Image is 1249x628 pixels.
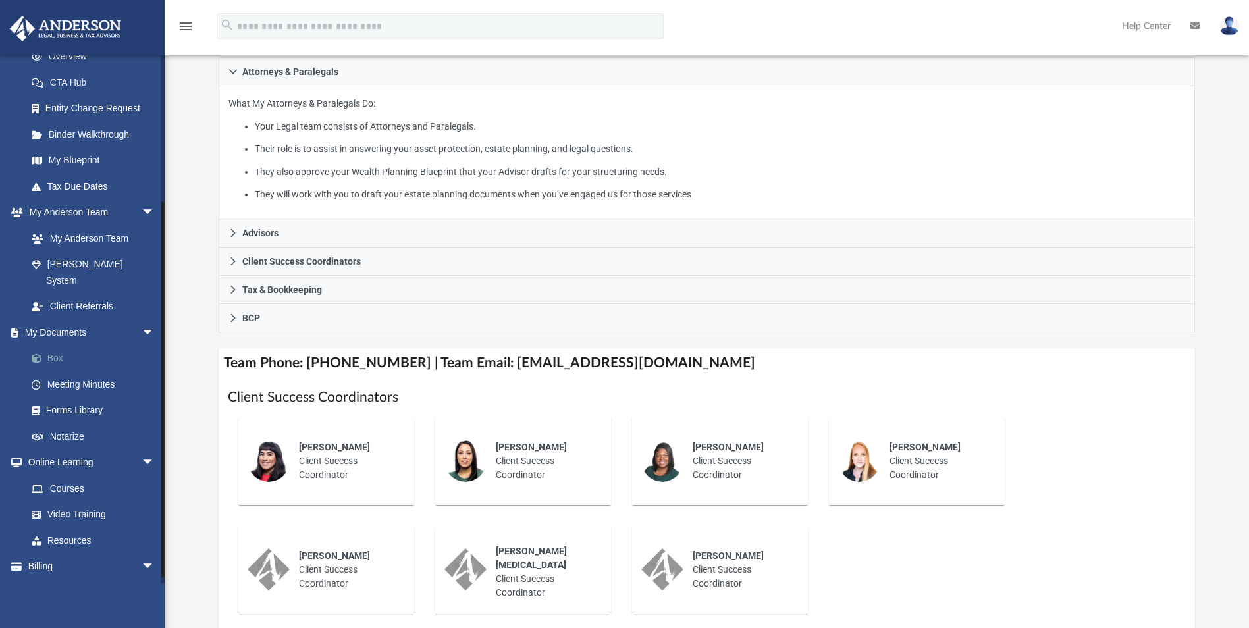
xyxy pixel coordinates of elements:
[290,540,405,600] div: Client Success Coordinator
[641,440,683,482] img: thumbnail
[142,319,168,346] span: arrow_drop_down
[18,251,168,294] a: [PERSON_NAME] System
[255,118,1185,135] li: Your Legal team consists of Attorneys and Paralegals.
[219,248,1194,276] a: Client Success Coordinators
[219,304,1194,332] a: BCP
[299,442,370,452] span: [PERSON_NAME]
[444,548,487,590] img: thumbnail
[242,228,279,238] span: Advisors
[18,423,174,450] a: Notarize
[242,313,260,323] span: BCP
[142,450,168,477] span: arrow_drop_down
[18,346,174,372] a: Box
[496,442,567,452] span: [PERSON_NAME]
[693,550,764,561] span: [PERSON_NAME]
[6,16,125,41] img: Anderson Advisors Platinum Portal
[178,18,194,34] i: menu
[228,388,1185,407] h1: Client Success Coordinators
[248,548,290,590] img: thumbnail
[142,554,168,581] span: arrow_drop_down
[693,442,764,452] span: [PERSON_NAME]
[242,285,322,294] span: Tax & Bookkeeping
[9,199,168,226] a: My Anderson Teamarrow_drop_down
[219,219,1194,248] a: Advisors
[9,579,174,606] a: Events Calendar
[890,442,961,452] span: [PERSON_NAME]
[18,43,174,70] a: Overview
[641,548,683,590] img: thumbnail
[242,257,361,266] span: Client Success Coordinators
[487,431,602,491] div: Client Success Coordinator
[880,431,996,491] div: Client Success Coordinator
[18,398,168,424] a: Forms Library
[178,25,194,34] a: menu
[290,431,405,491] div: Client Success Coordinator
[219,348,1194,378] h4: Team Phone: [PHONE_NUMBER] | Team Email: [EMAIL_ADDRESS][DOMAIN_NAME]
[18,173,174,199] a: Tax Due Dates
[228,95,1184,203] p: What My Attorneys & Paralegals Do:
[683,431,799,491] div: Client Success Coordinator
[255,186,1185,203] li: They will work with you to draft your estate planning documents when you’ve engaged us for those ...
[444,440,487,482] img: thumbnail
[242,67,338,76] span: Attorneys & Paralegals
[248,440,290,482] img: thumbnail
[9,319,174,346] a: My Documentsarrow_drop_down
[18,371,174,398] a: Meeting Minutes
[18,95,174,122] a: Entity Change Request
[18,475,168,502] a: Courses
[9,450,168,476] a: Online Learningarrow_drop_down
[18,147,168,174] a: My Blueprint
[18,294,168,320] a: Client Referrals
[219,86,1194,220] div: Attorneys & Paralegals
[18,527,168,554] a: Resources
[18,225,161,251] a: My Anderson Team
[1219,16,1239,36] img: User Pic
[18,69,174,95] a: CTA Hub
[220,18,234,32] i: search
[255,141,1185,157] li: Their role is to assist in answering your asset protection, estate planning, and legal questions.
[142,199,168,226] span: arrow_drop_down
[299,550,370,561] span: [PERSON_NAME]
[496,546,567,570] span: [PERSON_NAME][MEDICAL_DATA]
[18,502,161,528] a: Video Training
[255,164,1185,180] li: They also approve your Wealth Planning Blueprint that your Advisor drafts for your structuring ne...
[9,554,174,580] a: Billingarrow_drop_down
[18,121,174,147] a: Binder Walkthrough
[487,535,602,609] div: Client Success Coordinator
[838,440,880,482] img: thumbnail
[219,276,1194,304] a: Tax & Bookkeeping
[683,540,799,600] div: Client Success Coordinator
[219,57,1194,86] a: Attorneys & Paralegals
